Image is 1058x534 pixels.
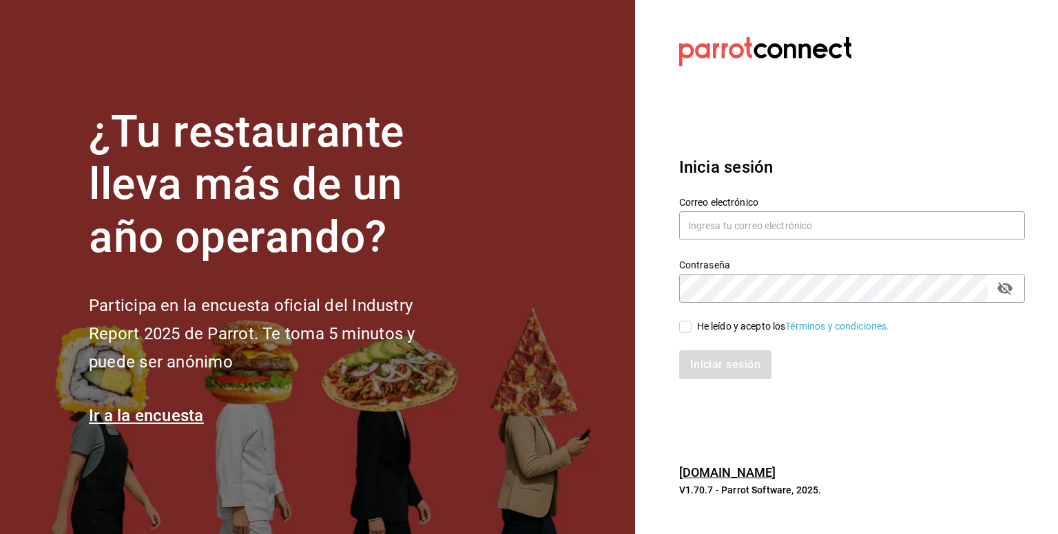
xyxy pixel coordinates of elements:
[785,321,889,332] a: Términos y condiciones.
[679,483,1025,497] p: V1.70.7 - Parrot Software, 2025.
[993,277,1017,300] button: passwordField
[679,155,1025,180] h3: Inicia sesión
[89,106,461,264] h1: ¿Tu restaurante lleva más de un año operando?
[679,197,1025,206] label: Correo electrónico
[89,292,461,376] h2: Participa en la encuesta oficial del Industry Report 2025 de Parrot. Te toma 5 minutos y puede se...
[697,319,890,334] div: He leído y acepto los
[679,211,1025,240] input: Ingresa tu correo electrónico
[679,465,776,480] a: [DOMAIN_NAME]
[89,406,204,425] a: Ir a la encuesta
[679,259,1025,269] label: Contraseña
